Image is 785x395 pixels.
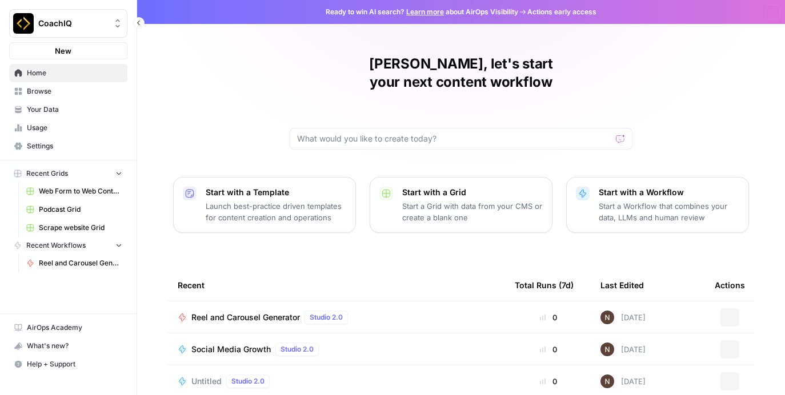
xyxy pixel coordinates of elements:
[9,165,127,182] button: Recent Grids
[26,240,86,251] span: Recent Workflows
[297,133,611,144] input: What would you like to create today?
[231,376,265,386] span: Studio 2.0
[27,359,122,369] span: Help + Support
[27,123,122,133] span: Usage
[9,237,127,254] button: Recent Workflows
[527,7,596,17] span: Actions early access
[27,104,122,115] span: Your Data
[27,86,122,96] span: Browse
[39,204,122,215] span: Podcast Grid
[13,13,34,34] img: CoachIQ Logo
[9,42,127,59] button: New
[9,100,127,119] a: Your Data
[191,344,271,355] span: Social Media Growth
[21,219,127,237] a: Scrape website Grid
[9,119,127,137] a: Usage
[9,337,127,355] button: What's new?
[9,355,127,373] button: Help + Support
[600,374,614,388] img: 8dy09jy3d4c9apcf7ylh39axontq
[406,7,444,16] a: Learn more
[173,177,356,233] button: Start with a TemplateLaunch best-practice driven templates for content creation and operations
[39,223,122,233] span: Scrape website Grid
[21,182,127,200] a: Web Form to Web Content Grid
[515,269,574,301] div: Total Runs (7d)
[9,82,127,100] a: Browse
[515,376,582,387] div: 0
[600,342,614,356] img: 8dy09jy3d4c9apcf7ylh39axontq
[600,311,614,324] img: 8dy09jy3d4c9apcf7ylh39axontq
[27,323,122,333] span: AirOps Academy
[566,177,749,233] button: Start with a WorkflowStart a Workflow that combines your data, LLMs and human review
[191,376,222,387] span: Untitled
[38,18,107,29] span: CoachIQ
[600,374,646,388] div: [DATE]
[21,200,127,219] a: Podcast Grid
[206,187,346,198] p: Start with a Template
[206,200,346,223] p: Launch best-practice driven templates for content creation and operations
[178,311,496,324] a: Reel and Carousel GeneratorStudio 2.0
[600,269,644,301] div: Last Edited
[55,45,71,57] span: New
[26,168,68,179] span: Recent Grids
[9,9,127,38] button: Workspace: CoachIQ
[39,258,122,268] span: Reel and Carousel Generator
[402,187,543,198] p: Start with a Grid
[515,344,582,355] div: 0
[9,137,127,155] a: Settings
[310,312,343,323] span: Studio 2.0
[281,344,314,354] span: Studio 2.0
[599,200,739,223] p: Start a Workflow that combines your data, LLMs and human review
[178,342,496,356] a: Social Media GrowthStudio 2.0
[191,312,300,323] span: Reel and Carousel Generator
[178,374,496,388] a: UntitledStudio 2.0
[515,312,582,323] div: 0
[290,55,632,91] h1: [PERSON_NAME], let's start your next content workflow
[27,141,122,151] span: Settings
[402,200,543,223] p: Start a Grid with data from your CMS or create a blank one
[600,311,646,324] div: [DATE]
[9,64,127,82] a: Home
[39,186,122,196] span: Web Form to Web Content Grid
[178,269,496,301] div: Recent
[370,177,552,233] button: Start with a GridStart a Grid with data from your CMS or create a blank one
[9,319,127,337] a: AirOps Academy
[10,337,127,354] div: What's new?
[715,269,745,301] div: Actions
[21,254,127,272] a: Reel and Carousel Generator
[600,342,646,356] div: [DATE]
[326,7,518,17] span: Ready to win AI search? about AirOps Visibility
[599,187,739,198] p: Start with a Workflow
[27,68,122,78] span: Home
